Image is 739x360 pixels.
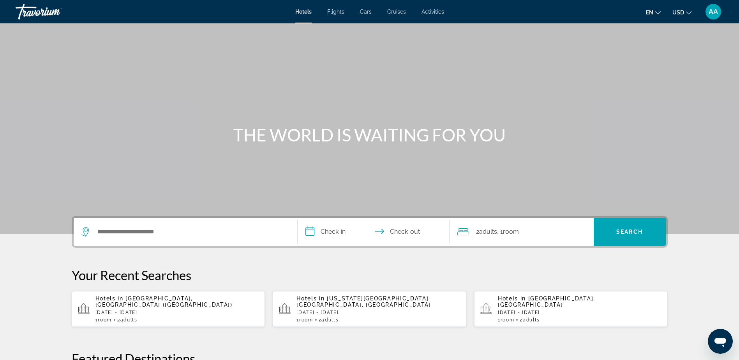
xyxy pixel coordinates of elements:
span: Adults [120,317,138,323]
span: Room [503,228,519,235]
div: Search widget [74,218,666,246]
a: Cruises [387,9,406,15]
span: USD [672,9,684,16]
span: AA [709,8,718,16]
button: Change currency [672,7,691,18]
span: Room [299,317,313,323]
span: Room [98,317,112,323]
button: User Menu [703,4,723,20]
span: [GEOGRAPHIC_DATA], [GEOGRAPHIC_DATA] ([GEOGRAPHIC_DATA]) [95,295,233,308]
button: Change language [646,7,661,18]
span: Room [501,317,515,323]
span: Search [616,229,643,235]
a: Hotels [295,9,312,15]
span: [GEOGRAPHIC_DATA], [GEOGRAPHIC_DATA] [498,295,595,308]
span: Adults [523,317,540,323]
p: [DATE] - [DATE] [95,310,259,315]
button: Search [594,218,666,246]
iframe: Button to launch messaging window [708,329,733,354]
a: Flights [327,9,344,15]
span: Hotels in [296,295,325,302]
a: Cars [360,9,372,15]
button: Select check in and out date [298,218,450,246]
button: Hotels in [GEOGRAPHIC_DATA], [GEOGRAPHIC_DATA][DATE] - [DATE]1Room2Adults [474,291,668,327]
span: Adults [321,317,339,323]
input: Search hotel destination [97,226,286,238]
span: 1 [296,317,313,323]
span: 2 [476,226,497,237]
span: 1 [498,317,514,323]
span: 2 [520,317,540,323]
p: Your Recent Searches [72,267,668,283]
span: 2 [117,317,138,323]
span: [US_STATE][GEOGRAPHIC_DATA], [GEOGRAPHIC_DATA], [GEOGRAPHIC_DATA] [296,295,431,308]
span: Adults [479,228,497,235]
span: 1 [95,317,112,323]
button: Hotels in [US_STATE][GEOGRAPHIC_DATA], [GEOGRAPHIC_DATA], [GEOGRAPHIC_DATA][DATE] - [DATE]1Room2A... [273,291,466,327]
a: Travorium [16,2,93,22]
button: Travelers: 2 adults, 0 children [450,218,594,246]
p: [DATE] - [DATE] [498,310,661,315]
a: Activities [422,9,444,15]
span: Hotels in [498,295,526,302]
span: 2 [319,317,339,323]
span: Hotels in [95,295,123,302]
span: en [646,9,653,16]
p: [DATE] - [DATE] [296,310,460,315]
span: , 1 [497,226,519,237]
button: Hotels in [GEOGRAPHIC_DATA], [GEOGRAPHIC_DATA] ([GEOGRAPHIC_DATA])[DATE] - [DATE]1Room2Adults [72,291,265,327]
h1: THE WORLD IS WAITING FOR YOU [224,125,516,145]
